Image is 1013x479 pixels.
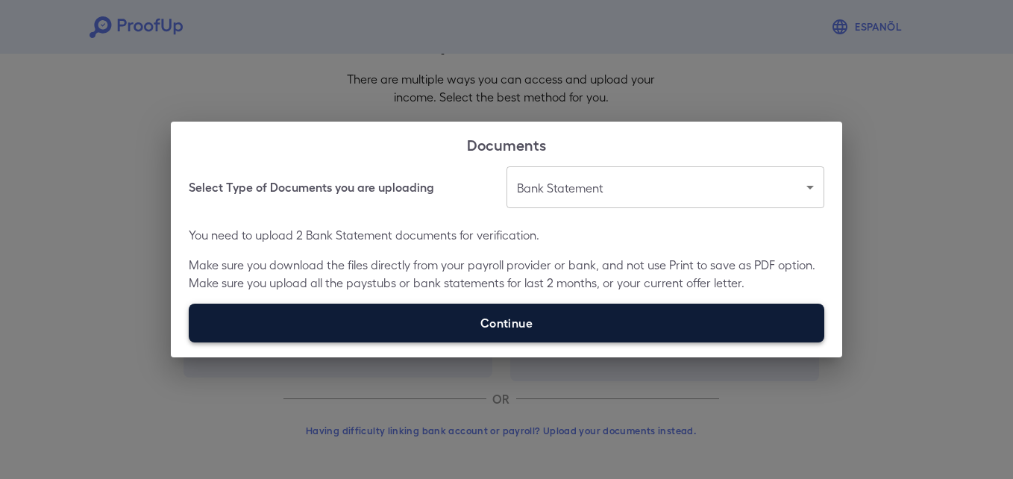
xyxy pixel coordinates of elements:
div: Bank Statement [506,166,824,208]
p: You need to upload 2 Bank Statement documents for verification. [189,226,824,244]
h2: Documents [171,122,842,166]
label: Continue [189,304,824,342]
p: Make sure you download the files directly from your payroll provider or bank, and not use Print t... [189,256,824,292]
h6: Select Type of Documents you are uploading [189,178,434,196]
